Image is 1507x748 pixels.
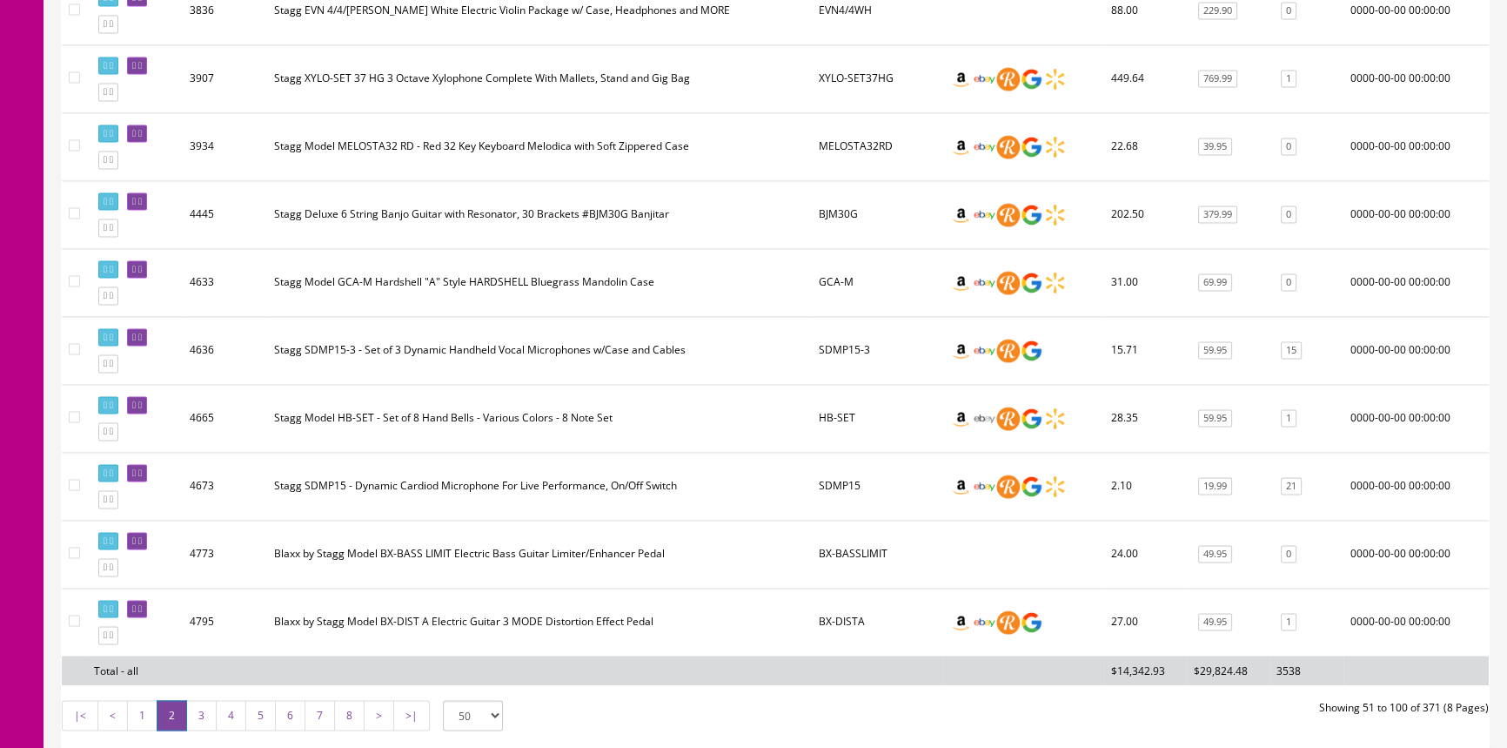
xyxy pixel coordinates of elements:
td: 0000-00-00 00:00:00 [1343,112,1489,180]
td: Stagg SDMP15-3 - Set of 3 Dynamic Handheld Vocal Microphones w/Case and Cables [267,316,812,384]
td: 27.00 [1104,588,1187,656]
a: 769.99 [1198,70,1237,88]
td: 4773 [183,520,267,588]
img: ebay [973,339,996,362]
td: 202.50 [1104,180,1187,248]
img: google_shopping [1020,203,1043,226]
td: 4633 [183,248,267,316]
td: 4673 [183,452,267,520]
a: 0 [1281,273,1296,292]
td: $29,824.48 [1187,656,1269,685]
a: 39.95 [1198,138,1232,156]
td: 4445 [183,180,267,248]
td: 3907 [183,44,267,112]
img: reverb [996,135,1020,158]
a: 1 [1281,70,1296,88]
td: 0000-00-00 00:00:00 [1343,520,1489,588]
img: amazon [949,339,973,362]
a: 59.95 [1198,341,1232,360]
td: 4665 [183,384,267,452]
td: HB-SET [812,384,942,452]
img: walmart [1043,135,1067,158]
a: 1 [1281,613,1296,631]
td: BX-DISTA [812,588,942,656]
div: Showing 51 to 100 of 371 (8 Pages) [775,700,1502,716]
img: amazon [949,271,973,294]
a: 6 [275,700,305,731]
a: 8 [334,700,365,731]
a: 69.99 [1198,273,1232,292]
td: Blaxx by Stagg Model BX-DIST A Electric Guitar 3 MODE Distortion Effect Pedal [267,588,812,656]
td: 31.00 [1104,248,1187,316]
img: google_shopping [1020,135,1043,158]
img: reverb [996,475,1020,498]
td: 0000-00-00 00:00:00 [1343,452,1489,520]
img: google_shopping [1020,339,1043,362]
img: reverb [996,610,1020,634]
td: 0000-00-00 00:00:00 [1343,180,1489,248]
a: 15 [1281,341,1302,360]
td: GCA-M [812,248,942,316]
a: 5 [245,700,276,731]
img: walmart [1043,271,1067,294]
a: > [364,700,394,731]
a: |< [62,700,98,731]
img: google_shopping [1020,475,1043,498]
img: ebay [973,203,996,226]
td: MELOSTA32RD [812,112,942,180]
a: 49.95 [1198,545,1232,563]
img: ebay [973,67,996,91]
img: walmart [1043,203,1067,226]
td: 2.10 [1104,452,1187,520]
img: google_shopping [1020,271,1043,294]
img: ebay [973,135,996,158]
td: Stagg Deluxe 6 String Banjo Guitar with Resonator, 30 Brackets #BJM30G Banjitar [267,180,812,248]
td: 15.71 [1104,316,1187,384]
a: 3 [186,700,217,731]
td: 449.64 [1104,44,1187,112]
a: 1 [1281,409,1296,428]
img: amazon [949,203,973,226]
td: 22.68 [1104,112,1187,180]
td: Blaxx by Stagg Model BX-BASS LIMIT Electric Bass Guitar Limiter/Enhancer Pedal [267,520,812,588]
img: walmart [1043,67,1067,91]
td: 0000-00-00 00:00:00 [1343,248,1489,316]
img: reverb [996,67,1020,91]
img: amazon [949,407,973,430]
td: 4636 [183,316,267,384]
a: 21 [1281,477,1302,495]
td: XYLO-SET37HG [812,44,942,112]
img: ebay [973,271,996,294]
td: BJM30G [812,180,942,248]
img: reverb [996,203,1020,226]
td: SDMP15-3 [812,316,942,384]
td: BX-BASSLIMIT [812,520,942,588]
img: reverb [996,271,1020,294]
img: reverb [996,407,1020,430]
td: Stagg Model HB-SET - Set of 8 Hand Bells - Various Colors - 8 Note Set [267,384,812,452]
a: 59.95 [1198,409,1232,428]
td: Total - all [87,656,183,685]
td: 4795 [183,588,267,656]
a: 0 [1281,545,1296,563]
img: walmart [1043,407,1067,430]
td: $14,342.93 [1104,656,1187,685]
img: google_shopping [1020,610,1043,634]
a: 49.95 [1198,613,1232,631]
td: 0000-00-00 00:00:00 [1343,588,1489,656]
img: google_shopping [1020,67,1043,91]
img: amazon [949,475,973,498]
td: 28.35 [1104,384,1187,452]
img: ebay [973,407,996,430]
img: google_shopping [1020,407,1043,430]
a: 379.99 [1198,206,1237,224]
a: < [97,700,128,731]
td: 3934 [183,112,267,180]
a: 4 [216,700,246,731]
td: SDMP15 [812,452,942,520]
a: >| [393,700,430,731]
td: Stagg XYLO-SET 37 HG 3 Octave Xylophone Complete With Mallets, Stand and Gig Bag [267,44,812,112]
a: 7 [305,700,335,731]
td: 0000-00-00 00:00:00 [1343,44,1489,112]
img: walmart [1043,475,1067,498]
